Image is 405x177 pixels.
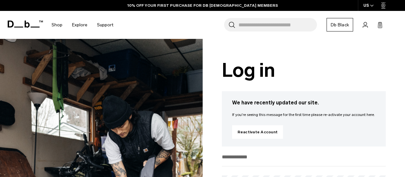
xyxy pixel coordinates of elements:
[127,3,278,8] a: 10% OFF YOUR FIRST PURCHASE FOR DB [DEMOGRAPHIC_DATA] MEMBERS
[232,112,376,118] p: If you're seeing this message for the first time please re-activate your account here.
[97,13,113,36] a: Support
[327,18,353,31] a: Db Black
[222,59,386,81] h1: Log in
[52,13,62,36] a: Shop
[47,11,118,39] nav: Main Navigation
[232,125,283,139] a: Reactivate Account
[232,99,376,107] h3: We have recently updated our site.
[72,13,87,36] a: Explore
